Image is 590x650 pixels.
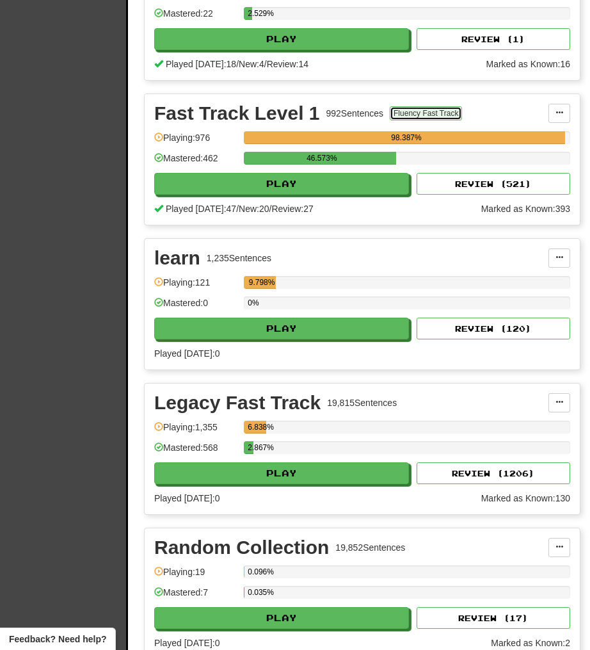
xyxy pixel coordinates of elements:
div: 992 Sentences [326,107,384,120]
div: learn [154,248,200,268]
button: Review (17) [417,607,570,629]
div: 1,235 Sentences [207,252,271,264]
span: New: 20 [239,204,269,214]
div: Mastered: 568 [154,441,237,462]
div: 98.387% [248,131,565,144]
div: Mastered: 22 [154,7,237,28]
button: Play [154,607,409,629]
div: Playing: 1,355 [154,421,237,442]
div: 9.798% [248,276,276,289]
span: Played [DATE]: 18 [166,59,236,69]
div: Mastered: 462 [154,152,237,173]
div: Playing: 19 [154,565,237,587]
div: Marked as Known: 393 [481,202,570,215]
button: Play [154,173,409,195]
span: / [236,204,239,214]
button: Play [154,462,409,484]
span: Open feedback widget [9,633,106,646]
span: Review: 27 [271,204,313,214]
button: Review (1) [417,28,570,50]
div: Mastered: 0 [154,297,237,318]
div: Marked as Known: 16 [486,58,570,70]
div: 19,815 Sentences [327,396,397,409]
span: Played [DATE]: 0 [154,493,219,503]
span: Review: 14 [267,59,308,69]
button: Review (521) [417,173,570,195]
div: 2.529% [248,7,252,20]
button: Review (1206) [417,462,570,484]
button: Review (120) [417,318,570,339]
div: Mastered: 7 [154,586,237,607]
button: Play [154,28,409,50]
div: Playing: 976 [154,131,237,152]
span: New: 4 [239,59,264,69]
div: 6.838% [248,421,266,434]
span: / [264,59,267,69]
span: / [236,59,239,69]
div: Legacy Fast Track [154,393,321,412]
div: Playing: 121 [154,276,237,297]
div: 46.573% [248,152,395,165]
span: Played [DATE]: 47 [166,204,236,214]
span: Played [DATE]: 0 [154,638,219,648]
div: 19,852 Sentences [335,541,405,554]
button: Play [154,318,409,339]
div: Fast Track Level 1 [154,104,320,123]
div: Marked as Known: 130 [481,492,570,505]
button: Fluency Fast Track [390,106,462,120]
span: Played [DATE]: 0 [154,348,219,359]
div: Marked as Known: 2 [491,637,570,649]
div: 2.867% [248,441,253,454]
div: Random Collection [154,538,329,557]
span: / [269,204,272,214]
